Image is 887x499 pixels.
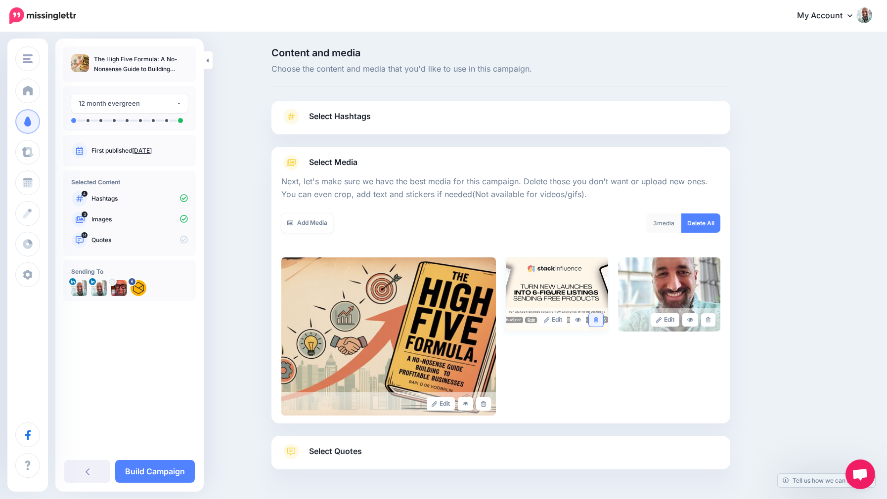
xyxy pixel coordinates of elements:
[71,268,188,275] h4: Sending To
[281,175,720,201] p: Next, let's make sure we have the best media for this campaign. Delete those you don't want or up...
[111,280,127,296] img: ALV-UjXv9xHSaLdXkefNtVgJxGxKbKnMrOlehsRWW_Lwn_Wl6E401wsjS6Ci4UNt2VsVhQJM-FVod5rlg-8b8u2ZtdIYG4W7u...
[94,54,188,74] p: The High Five Formula: A No-Nonsense Guide to Building Profitable Businesses
[281,170,720,416] div: Select Media
[427,397,455,411] a: Edit
[71,178,188,186] h4: Selected Content
[778,474,875,487] a: Tell us how we can improve
[309,445,362,458] span: Select Quotes
[82,191,88,197] span: 4
[281,109,720,134] a: Select Hashtags
[271,48,730,58] span: Content and media
[281,257,496,416] img: d9ca4c17cc7cd98731f9d6ae5bd1b147_large.jpg
[91,146,188,155] p: First published
[618,257,720,332] img: bad7680fa59ddabc0506ddf9c9a68774_large.jpg
[281,213,333,233] a: Add Media
[309,156,357,169] span: Select Media
[131,280,146,296] img: 415919369_122130410726082918_2431596141101676240_n-bsa154735.jpg
[71,54,89,72] img: d9ca4c17cc7cd98731f9d6ae5bd1b147_thumb.jpg
[646,213,682,233] div: media
[91,236,188,245] p: Quotes
[681,213,720,233] a: Delete All
[539,313,567,327] a: Edit
[845,459,875,489] a: Open chat
[79,98,176,109] div: 12 month evergreen
[281,444,720,469] a: Select Quotes
[82,232,88,238] span: 14
[71,280,87,296] img: 1675446412545-50333.png
[653,219,657,227] span: 3
[506,257,608,332] img: d2bad6753b3c0c94c54f403b2908e7d4_large.jpg
[91,194,188,203] p: Hashtags
[651,313,679,327] a: Edit
[91,280,107,296] img: 1675446412545-50333.png
[309,110,371,123] span: Select Hashtags
[23,54,33,63] img: menu.png
[91,215,188,224] p: Images
[132,147,152,154] a: [DATE]
[271,63,730,76] span: Choose the content and media that you'd like to use in this campaign.
[82,211,88,217] span: 3
[71,94,188,113] button: 12 month evergreen
[9,7,76,24] img: Missinglettr
[281,155,720,170] a: Select Media
[787,4,872,28] a: My Account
